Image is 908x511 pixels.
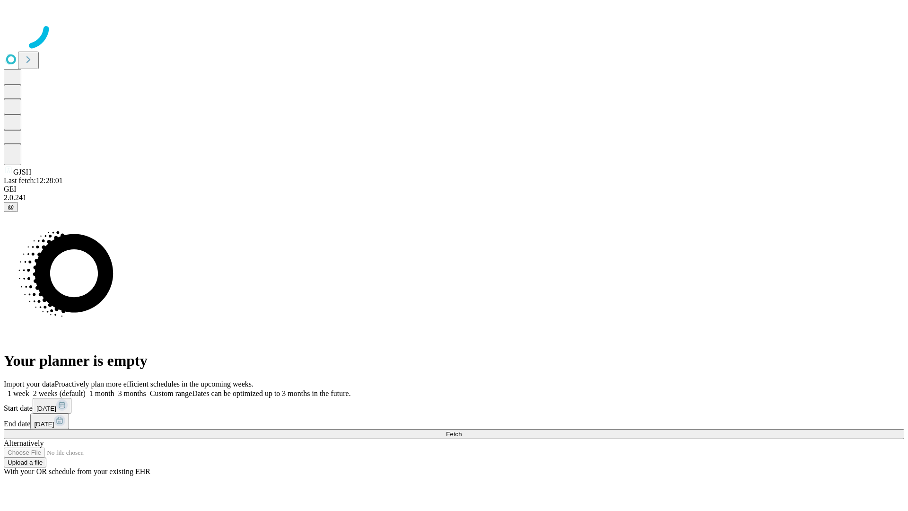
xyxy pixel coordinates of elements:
[150,389,192,397] span: Custom range
[4,467,150,476] span: With your OR schedule from your existing EHR
[4,194,904,202] div: 2.0.241
[446,431,462,438] span: Fetch
[4,439,44,447] span: Alternatively
[4,176,63,185] span: Last fetch: 12:28:01
[55,380,253,388] span: Proactively plan more efficient schedules in the upcoming weeks.
[34,421,54,428] span: [DATE]
[4,380,55,388] span: Import your data
[4,398,904,414] div: Start date
[4,429,904,439] button: Fetch
[4,458,46,467] button: Upload a file
[33,398,71,414] button: [DATE]
[13,168,31,176] span: GJSH
[8,203,14,211] span: @
[192,389,350,397] span: Dates can be optimized up to 3 months in the future.
[36,405,56,412] span: [DATE]
[118,389,146,397] span: 3 months
[4,185,904,194] div: GEI
[8,389,29,397] span: 1 week
[4,414,904,429] div: End date
[33,389,86,397] span: 2 weeks (default)
[30,414,69,429] button: [DATE]
[89,389,114,397] span: 1 month
[4,352,904,370] h1: Your planner is empty
[4,202,18,212] button: @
